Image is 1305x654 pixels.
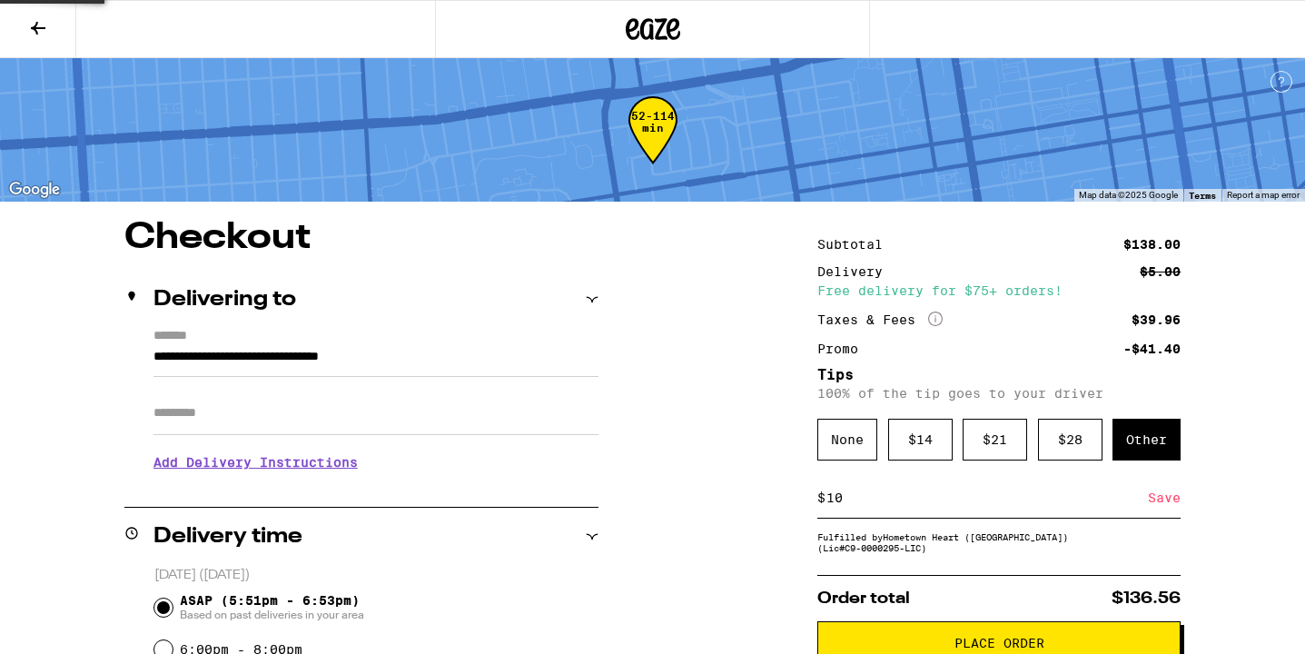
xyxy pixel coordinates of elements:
img: Google [5,178,64,202]
div: Free delivery for $75+ orders! [817,284,1181,297]
div: Delivery [817,265,895,278]
span: Based on past deliveries in your area [180,608,364,622]
span: $136.56 [1112,590,1181,607]
input: 0 [826,490,1148,506]
h5: Tips [817,368,1181,382]
div: Other [1112,419,1181,461]
div: $5.00 [1140,265,1181,278]
div: $39.96 [1132,313,1181,326]
a: Report a map error [1227,190,1300,200]
span: ASAP (5:51pm - 6:53pm) [180,593,364,622]
div: Promo [817,342,871,355]
p: We'll contact you at [PHONE_NUMBER] when we arrive [153,483,598,498]
div: $ 28 [1038,419,1102,461]
div: Subtotal [817,238,895,251]
h2: Delivery time [153,526,302,548]
div: $ [817,478,826,518]
div: None [817,419,877,461]
span: Hi. Need any help? [11,13,131,27]
a: Terms [1189,190,1216,201]
h2: Delivering to [153,289,296,311]
div: $ 14 [888,419,953,461]
div: $138.00 [1123,238,1181,251]
span: Map data ©2025 Google [1079,190,1178,200]
div: 52-114 min [628,110,677,178]
p: [DATE] ([DATE]) [154,567,598,584]
p: 100% of the tip goes to your driver [817,386,1181,401]
div: $ 21 [963,419,1027,461]
div: Save [1148,478,1181,518]
h3: Add Delivery Instructions [153,441,598,483]
div: -$41.40 [1123,342,1181,355]
span: Place Order [954,637,1044,649]
span: Order total [817,590,910,607]
a: Open this area in Google Maps (opens a new window) [5,178,64,202]
h1: Checkout [124,220,598,256]
div: Taxes & Fees [817,312,943,328]
div: Fulfilled by Hometown Heart ([GEOGRAPHIC_DATA]) (Lic# C9-0000295-LIC ) [817,531,1181,553]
